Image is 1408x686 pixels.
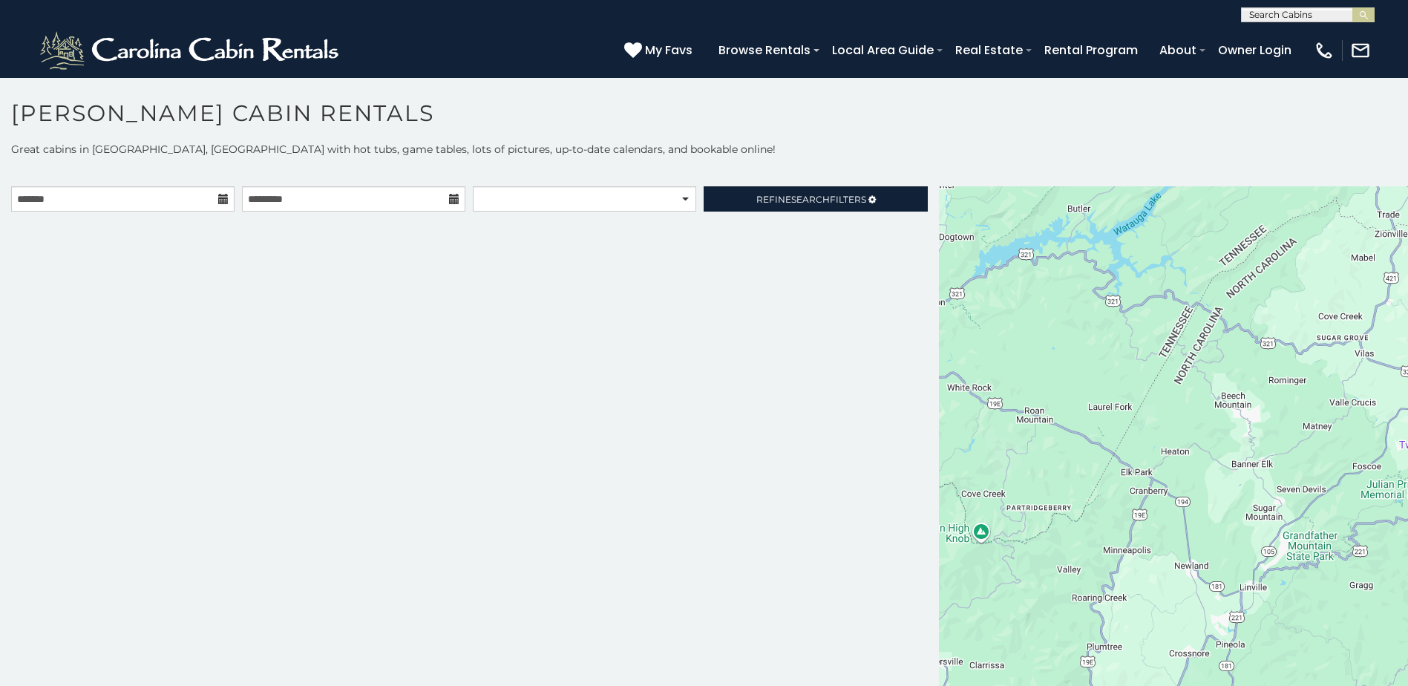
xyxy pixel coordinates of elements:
a: About [1152,37,1204,63]
img: White-1-2.png [37,28,345,73]
a: My Favs [624,41,696,60]
a: Real Estate [948,37,1030,63]
span: Search [791,194,830,205]
a: Local Area Guide [825,37,941,63]
a: Rental Program [1037,37,1145,63]
a: Owner Login [1211,37,1299,63]
span: My Favs [645,41,692,59]
a: RefineSearchFilters [704,186,927,212]
img: phone-regular-white.png [1314,40,1335,61]
a: Browse Rentals [711,37,818,63]
span: Refine Filters [756,194,866,205]
img: mail-regular-white.png [1350,40,1371,61]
